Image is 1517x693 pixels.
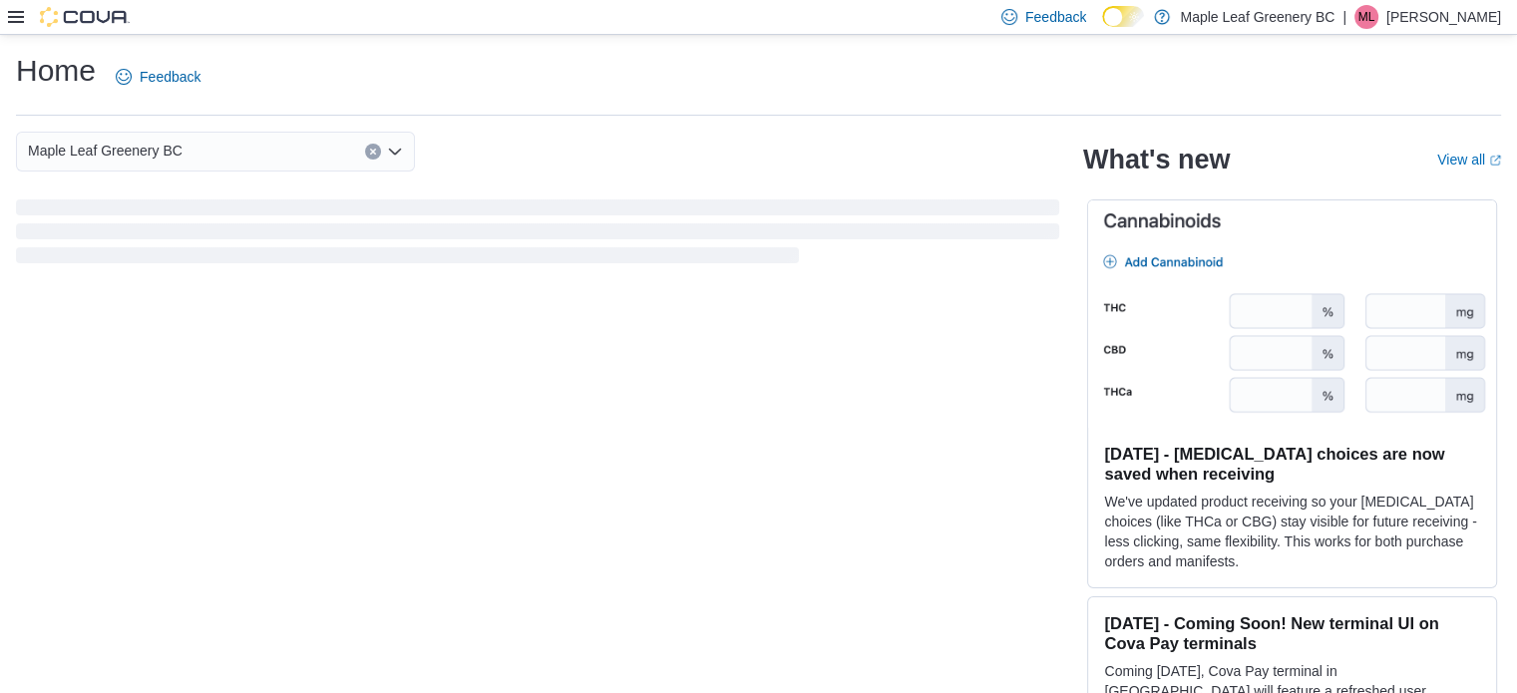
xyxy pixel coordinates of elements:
[1437,152,1501,168] a: View allExternal link
[1489,155,1501,167] svg: External link
[28,139,183,163] span: Maple Leaf Greenery BC
[1358,5,1375,29] span: ML
[1104,444,1480,484] h3: [DATE] - [MEDICAL_DATA] choices are now saved when receiving
[40,7,130,27] img: Cova
[1180,5,1334,29] p: Maple Leaf Greenery BC
[1354,5,1378,29] div: Michelle Lim
[1102,27,1103,28] span: Dark Mode
[1342,5,1346,29] p: |
[1104,613,1480,653] h3: [DATE] - Coming Soon! New terminal UI on Cova Pay terminals
[365,144,381,160] button: Clear input
[140,67,200,87] span: Feedback
[1083,144,1230,175] h2: What's new
[1386,5,1501,29] p: [PERSON_NAME]
[1025,7,1086,27] span: Feedback
[108,57,208,97] a: Feedback
[1104,492,1480,571] p: We've updated product receiving so your [MEDICAL_DATA] choices (like THCa or CBG) stay visible fo...
[16,203,1059,267] span: Loading
[1102,6,1144,27] input: Dark Mode
[16,51,96,91] h1: Home
[387,144,403,160] button: Open list of options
